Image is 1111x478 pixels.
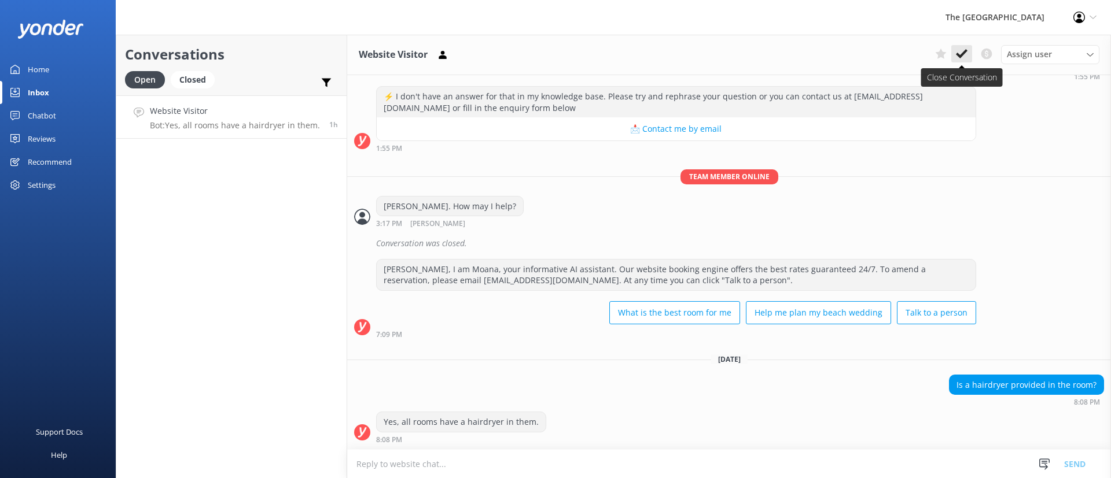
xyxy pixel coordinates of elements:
span: [PERSON_NAME] [410,220,465,228]
div: Chatbot [28,104,56,127]
strong: 1:55 PM [1074,73,1100,80]
div: Oct 11 2025 08:08pm (UTC -10:00) Pacific/Honolulu [949,398,1104,406]
div: Inbox [28,81,49,104]
h2: Conversations [125,43,338,65]
strong: 8:08 PM [376,436,402,443]
div: Settings [28,173,56,197]
div: Open [125,71,165,88]
div: Help [51,443,67,466]
a: Open [125,73,171,86]
strong: 1:55 PM [376,145,402,152]
h3: Website Visitor [359,47,428,62]
div: 2025-09-30T03:24:27.017 [354,234,1104,253]
div: [PERSON_NAME]. How may I help? [377,197,523,216]
strong: 7:09 PM [376,331,402,338]
div: Closed [171,71,215,88]
button: Talk to a person [897,301,976,324]
button: Help me plan my beach wedding [746,301,891,324]
div: Conversation was closed. [376,234,1104,253]
strong: 3:17 PM [376,220,402,228]
div: Sep 29 2025 01:55pm (UTC -10:00) Pacific/Honolulu [376,144,976,152]
div: [PERSON_NAME], I am Moana, your informative AI assistant. Our website booking engine offers the b... [377,260,976,290]
div: Yes, all rooms have a hairdryer in them. [377,412,546,432]
strong: 8:08 PM [1074,399,1100,406]
p: Bot: Yes, all rooms have a hairdryer in them. [150,120,320,131]
div: Sep 29 2025 07:09pm (UTC -10:00) Pacific/Honolulu [376,330,976,338]
div: Home [28,58,49,81]
h4: Website Visitor [150,105,320,117]
div: Support Docs [36,420,83,443]
span: Oct 11 2025 08:08pm (UTC -10:00) Pacific/Honolulu [329,120,338,129]
div: Sep 29 2025 01:55pm (UTC -10:00) Pacific/Honolulu [912,72,1104,80]
div: Sep 29 2025 03:17pm (UTC -10:00) Pacific/Honolulu [376,219,524,228]
span: Assign user [1007,48,1052,61]
div: Oct 11 2025 08:08pm (UTC -10:00) Pacific/Honolulu [376,435,546,443]
div: Assign User [1001,45,1099,64]
button: What is the best room for me [609,301,740,324]
button: 📩 Contact me by email [377,117,976,140]
div: ⚡ I don't have an answer for that in my knowledge base. Please try and rephrase your question or ... [377,87,976,117]
a: Closed [171,73,220,86]
span: [DATE] [711,354,748,364]
span: Team member online [680,169,778,184]
div: Is a hairdryer provided in the room? [950,375,1103,395]
a: Website VisitorBot:Yes, all rooms have a hairdryer in them.1h [116,95,347,139]
img: yonder-white-logo.png [17,20,84,39]
div: Reviews [28,127,56,150]
div: Recommend [28,150,72,173]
